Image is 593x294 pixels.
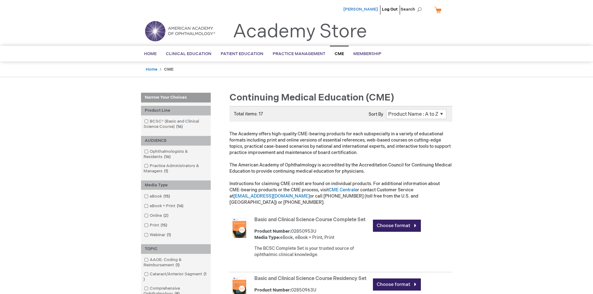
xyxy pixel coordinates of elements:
[254,235,280,240] strong: Media Type:
[162,154,172,159] span: 16
[174,263,181,268] span: 1
[373,220,421,232] a: Choose format
[234,111,263,117] span: Total items: 17
[143,271,209,282] a: Cataract/Anterior Segment1
[141,180,211,190] div: Media Type
[159,223,169,228] span: 15
[373,278,421,291] a: Choose format
[229,92,394,103] span: Continuing Medical Education (CME)
[175,124,184,129] span: 16
[254,217,365,223] a: Basic and Clinical Science Course Complete Set
[164,67,174,72] strong: CME
[143,232,173,238] a: Webinar1
[369,112,383,117] label: Sort By
[329,187,355,193] a: CME Central
[162,169,170,174] span: 1
[221,51,263,56] span: Patient Education
[254,276,366,282] a: Basic and Clinical Science Course Residency Set
[141,244,211,254] div: TOPIC
[146,67,157,72] a: Home
[143,203,186,209] a: eBook + Print14
[353,51,381,56] span: Membership
[162,194,172,199] span: 15
[144,272,206,282] span: 1
[229,131,452,206] p: The Academy offers high-quality CME-bearing products for each subspecialty in a variety of educat...
[165,232,172,237] span: 1
[229,218,249,238] img: Basic and Clinical Science Course Complete Set
[254,228,370,241] div: 02850953U eBook, eBook + Print, Print
[254,245,370,258] div: The BCSC Complete Set is your trusted source of ophthalmic clinical knowledge.
[273,51,325,56] span: Practice Management
[382,7,398,12] a: Log Out
[141,136,211,146] div: AUDIENCE
[143,194,172,199] a: eBook15
[166,51,211,56] span: Clinical Education
[401,3,424,16] span: Search
[233,21,367,43] a: Academy Store
[143,119,209,130] a: BCSC® (Basic and Clinical Science Course)16
[143,163,209,174] a: Practice Administrators & Managers1
[143,149,209,160] a: Ophthalmologists & Residents16
[143,257,209,268] a: AAOE: Coding & Reimbursement1
[175,203,185,208] span: 14
[143,213,171,219] a: Online2
[343,7,378,12] a: [PERSON_NAME]
[144,51,157,56] span: Home
[141,106,211,115] div: Product Line
[233,194,310,199] a: [EMAIL_ADDRESS][DOMAIN_NAME]
[254,287,291,293] strong: Product Number:
[335,51,344,56] span: CME
[162,213,170,218] span: 2
[143,222,170,228] a: Print15
[141,93,211,103] strong: Narrow Your Choices
[254,229,291,234] strong: Product Number:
